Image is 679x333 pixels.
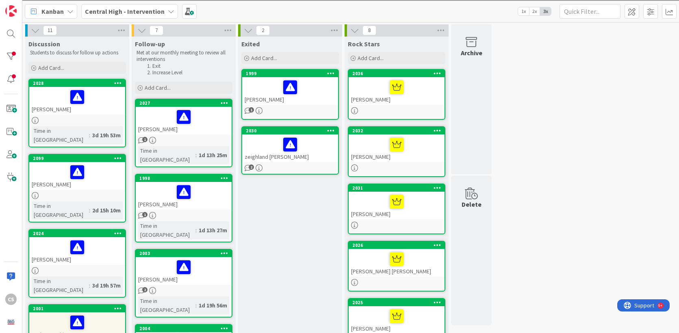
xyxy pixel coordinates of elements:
[135,99,232,167] a: 2027[PERSON_NAME]Time in [GEOGRAPHIC_DATA]:1d 13h 25m
[138,146,195,164] div: Time in [GEOGRAPHIC_DATA]
[145,69,231,76] li: Increase Level
[3,85,676,92] div: Rename Outline
[33,80,125,86] div: 2028
[29,305,125,312] div: 2001
[138,296,195,314] div: Time in [GEOGRAPHIC_DATA]
[3,107,676,114] div: Add Outline Template
[3,63,676,70] div: Rename
[242,70,338,77] div: 1999
[349,127,445,162] div: 2032[PERSON_NAME]
[136,107,232,134] div: [PERSON_NAME]
[29,87,125,115] div: [PERSON_NAME]
[135,249,232,318] a: 2003[PERSON_NAME]Time in [GEOGRAPHIC_DATA]:1d 19h 56m
[5,5,17,17] img: Visit kanbanzone.com
[195,301,197,310] span: :
[90,131,123,140] div: 3d 19h 53m
[136,250,232,285] div: 2003[PERSON_NAME]
[348,126,445,177] a: 2032[PERSON_NAME]
[139,326,232,331] div: 2004
[150,26,163,35] span: 7
[41,3,45,10] div: 9+
[3,48,676,56] div: Options
[352,300,445,305] div: 2025
[3,19,676,26] div: Sort A > Z
[90,281,123,290] div: 3d 19h 57m
[249,164,254,170] span: 2
[89,131,90,140] span: :
[242,127,338,134] div: 2030
[135,40,165,48] span: Follow-up
[139,251,232,256] div: 2003
[246,128,338,134] div: 2030
[3,11,75,19] input: Search outlines
[197,151,229,160] div: 1d 13h 25m
[3,181,676,188] div: ???
[17,1,37,11] span: Support
[246,71,338,76] div: 1999
[349,184,445,219] div: 2031[PERSON_NAME]
[3,254,676,262] div: BOOK
[349,184,445,192] div: 2031
[3,26,676,34] div: Sort New > Old
[352,128,445,134] div: 2032
[249,107,254,112] span: 1
[29,162,125,190] div: [PERSON_NAME]
[195,151,197,160] span: :
[348,69,445,120] a: 2036[PERSON_NAME]
[32,277,89,294] div: Time in [GEOGRAPHIC_DATA]
[29,80,125,115] div: 2028[PERSON_NAME]
[29,230,125,265] div: 2024[PERSON_NAME]
[3,143,676,151] div: Television/Radio
[3,247,676,254] div: SAVE
[135,174,232,242] a: 1998[PERSON_NAME]Time in [GEOGRAPHIC_DATA]:1d 13h 27m
[29,80,125,87] div: 2028
[242,127,338,162] div: 2030zeighland [PERSON_NAME]
[3,99,676,107] div: Print
[136,325,232,332] div: 2004
[352,242,445,248] div: 2026
[43,26,57,35] span: 11
[3,158,676,165] div: TODO: put dlg title
[241,40,260,48] span: Exited
[3,269,676,276] div: JOURNAL
[5,294,17,305] div: CS
[3,121,676,129] div: Journal
[3,114,676,121] div: Search for Source
[352,71,445,76] div: 2036
[3,283,75,292] input: Search sources
[348,241,445,292] a: 2026[PERSON_NAME] [PERSON_NAME]
[33,306,125,311] div: 2001
[242,134,338,162] div: zeighland [PERSON_NAME]
[28,40,60,48] span: Discussion
[137,50,231,63] p: Met at our monthly meeting to review all interventions
[3,34,676,41] div: Move To ...
[29,155,125,162] div: 2099
[3,218,676,225] div: Home
[3,41,676,48] div: Delete
[3,225,676,232] div: CANCEL
[197,301,229,310] div: 1d 19h 56m
[145,84,171,91] span: Add Card...
[29,155,125,190] div: 2099[PERSON_NAME]
[33,156,125,161] div: 2099
[3,262,676,269] div: WEBSITE
[3,78,676,85] div: Delete
[28,229,126,298] a: 2024[PERSON_NAME]Time in [GEOGRAPHIC_DATA]:3d 19h 57m
[142,137,148,142] span: 1
[3,3,170,11] div: Home
[349,127,445,134] div: 2032
[28,79,126,147] a: 2028[PERSON_NAME]Time in [GEOGRAPHIC_DATA]:3d 19h 53m
[28,154,126,223] a: 2099[PERSON_NAME]Time in [GEOGRAPHIC_DATA]:2d 15h 10m
[136,99,232,134] div: 2027[PERSON_NAME]
[3,196,676,203] div: SAVE AND GO HOME
[136,182,232,210] div: [PERSON_NAME]
[89,281,90,290] span: :
[3,203,676,210] div: DELETE
[3,56,676,63] div: Sign out
[90,206,123,215] div: 2d 15h 10m
[138,221,195,239] div: Time in [GEOGRAPHIC_DATA]
[241,69,339,120] a: 1999[PERSON_NAME]
[3,70,676,78] div: Move To ...
[195,226,197,235] span: :
[3,276,676,283] div: MORE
